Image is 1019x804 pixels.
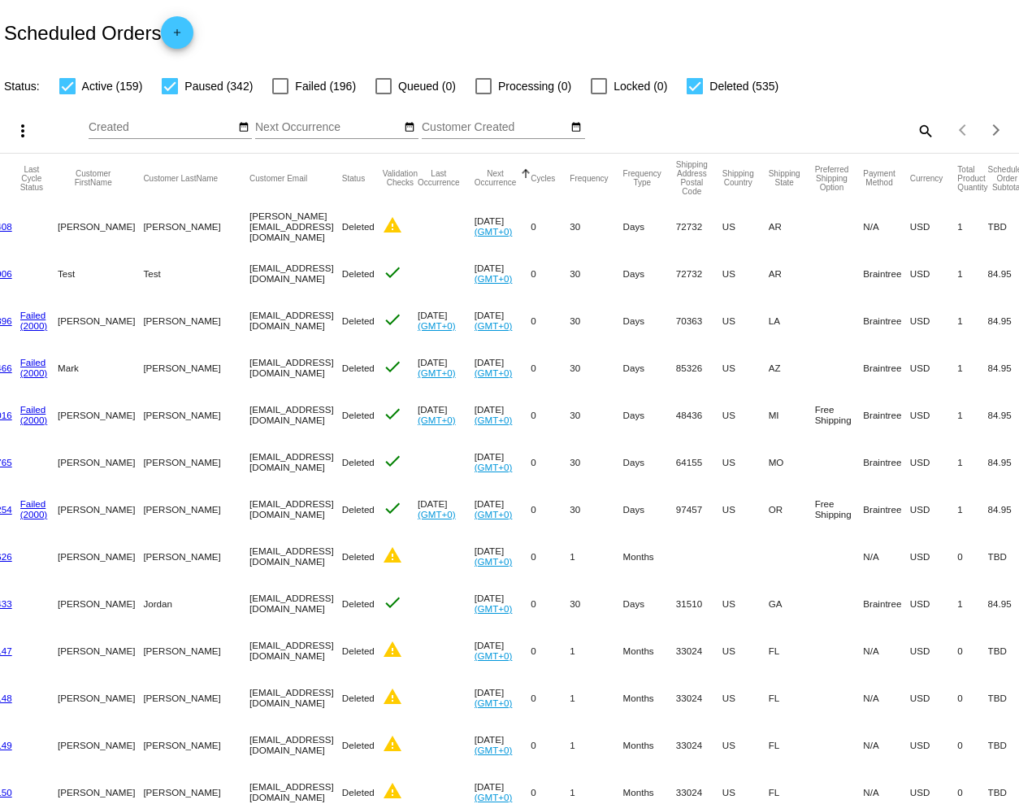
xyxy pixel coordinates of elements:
[863,250,909,297] mat-cell: Braintree
[957,391,987,438] mat-cell: 1
[475,532,531,580] mat-cell: [DATE]
[570,297,622,344] mat-cell: 30
[623,438,676,485] mat-cell: Days
[769,169,800,187] button: Change sorting for ShippingState
[58,202,143,250] mat-cell: [PERSON_NAME]
[531,391,570,438] mat-cell: 0
[623,250,676,297] mat-cell: Days
[342,457,375,467] span: Deleted
[342,504,375,515] span: Deleted
[769,580,815,627] mat-cell: GA
[980,114,1012,146] button: Next page
[722,485,769,532] mat-cell: US
[498,76,571,96] span: Processing (0)
[722,391,769,438] mat-cell: US
[58,391,143,438] mat-cell: [PERSON_NAME]
[863,580,909,627] mat-cell: Braintree
[910,297,958,344] mat-cell: USD
[342,315,375,326] span: Deleted
[769,627,815,674] mat-cell: FL
[342,268,375,279] span: Deleted
[20,165,43,192] button: Change sorting for LastProcessingCycleId
[475,415,513,425] a: (GMT+0)
[143,721,249,768] mat-cell: [PERSON_NAME]
[957,485,987,532] mat-cell: 1
[475,273,513,284] a: (GMT+0)
[769,297,815,344] mat-cell: LA
[570,580,622,627] mat-cell: 30
[383,498,402,518] mat-icon: check
[475,169,517,187] button: Change sorting for NextOccurrenceUtc
[342,551,375,562] span: Deleted
[383,357,402,376] mat-icon: check
[722,721,769,768] mat-cell: US
[58,485,143,532] mat-cell: [PERSON_NAME]
[249,721,342,768] mat-cell: [EMAIL_ADDRESS][DOMAIN_NAME]
[383,451,402,471] mat-icon: check
[722,344,769,391] mat-cell: US
[58,169,128,187] button: Change sorting for CustomerFirstName
[570,485,622,532] mat-cell: 30
[623,580,676,627] mat-cell: Days
[676,721,722,768] mat-cell: 33024
[769,721,815,768] mat-cell: FL
[676,485,722,532] mat-cell: 97457
[249,173,307,183] button: Change sorting for CustomerEmail
[910,202,958,250] mat-cell: USD
[623,202,676,250] mat-cell: Days
[143,627,249,674] mat-cell: [PERSON_NAME]
[20,320,48,331] a: (2000)
[722,297,769,344] mat-cell: US
[676,674,722,721] mat-cell: 33024
[957,532,987,580] mat-cell: 0
[249,250,342,297] mat-cell: [EMAIL_ADDRESS][DOMAIN_NAME]
[910,344,958,391] mat-cell: USD
[475,344,531,391] mat-cell: [DATE]
[475,792,513,802] a: (GMT+0)
[910,627,958,674] mat-cell: USD
[342,787,375,797] span: Deleted
[676,297,722,344] mat-cell: 70363
[475,391,531,438] mat-cell: [DATE]
[570,674,622,721] mat-cell: 1
[863,532,909,580] mat-cell: N/A
[722,202,769,250] mat-cell: US
[249,485,342,532] mat-cell: [EMAIL_ADDRESS][DOMAIN_NAME]
[20,509,48,519] a: (2000)
[623,674,676,721] mat-cell: Months
[910,485,958,532] mat-cell: USD
[184,76,253,96] span: Paused (342)
[383,734,402,754] mat-icon: warning
[676,580,722,627] mat-cell: 31510
[475,721,531,768] mat-cell: [DATE]
[89,121,235,134] input: Created
[910,532,958,580] mat-cell: USD
[418,344,475,391] mat-cell: [DATE]
[143,202,249,250] mat-cell: [PERSON_NAME]
[249,344,342,391] mat-cell: [EMAIL_ADDRESS][DOMAIN_NAME]
[342,598,375,609] span: Deleted
[418,320,456,331] a: (GMT+0)
[863,438,909,485] mat-cell: Braintree
[531,580,570,627] mat-cell: 0
[531,344,570,391] mat-cell: 0
[623,721,676,768] mat-cell: Months
[249,532,342,580] mat-cell: [EMAIL_ADDRESS][DOMAIN_NAME]
[570,532,622,580] mat-cell: 1
[570,721,622,768] mat-cell: 1
[910,580,958,627] mat-cell: USD
[418,169,460,187] button: Change sorting for LastOccurrenceUtc
[623,344,676,391] mat-cell: Days
[383,545,402,565] mat-icon: warning
[531,627,570,674] mat-cell: 0
[863,169,895,187] button: Change sorting for PaymentMethod.Type
[676,160,708,196] button: Change sorting for ShippingPostcode
[249,627,342,674] mat-cell: [EMAIL_ADDRESS][DOMAIN_NAME]
[475,462,513,472] a: (GMT+0)
[418,391,475,438] mat-cell: [DATE]
[623,391,676,438] mat-cell: Days
[475,674,531,721] mat-cell: [DATE]
[342,363,375,373] span: Deleted
[570,344,622,391] mat-cell: 30
[815,391,864,438] mat-cell: Free Shipping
